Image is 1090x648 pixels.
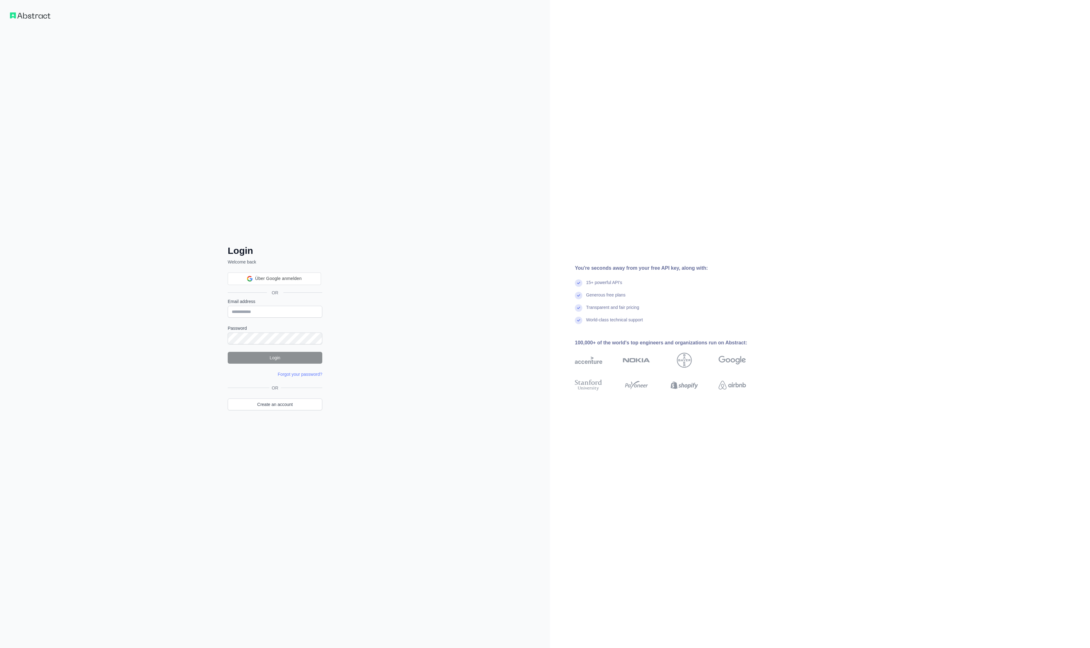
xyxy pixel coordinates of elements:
[586,304,639,317] div: Transparent and fair pricing
[278,372,322,377] a: Forgot your password?
[255,275,302,282] span: Über Google anmelden
[575,304,582,312] img: check mark
[575,339,766,347] div: 100,000+ of the world's top engineers and organizations run on Abstract:
[10,12,50,19] img: Workflow
[575,353,602,368] img: accenture
[671,378,698,392] img: shopify
[228,273,321,285] div: Über Google anmelden
[228,352,322,364] button: Login
[575,264,766,272] div: You're seconds away from your free API key, along with:
[575,292,582,299] img: check mark
[575,378,602,392] img: stanford university
[228,245,322,256] h2: Login
[719,353,746,368] img: google
[586,292,626,304] div: Generous free plans
[575,317,582,324] img: check mark
[228,325,322,331] label: Password
[623,378,650,392] img: payoneer
[623,353,650,368] img: nokia
[677,353,692,368] img: bayer
[228,298,322,305] label: Email address
[269,385,281,391] span: OR
[719,378,746,392] img: airbnb
[267,290,283,296] span: OR
[228,259,322,265] p: Welcome back
[586,317,643,329] div: World-class technical support
[586,279,622,292] div: 15+ powerful API's
[575,279,582,287] img: check mark
[228,399,322,410] a: Create an account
